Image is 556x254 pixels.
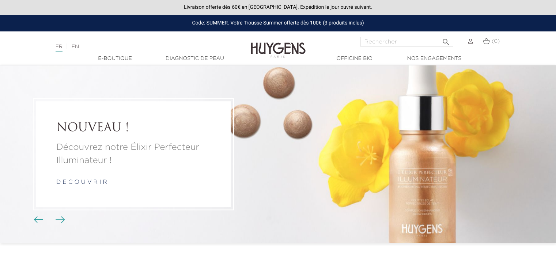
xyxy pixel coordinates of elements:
[360,37,453,46] input: Rechercher
[72,44,79,49] a: EN
[37,215,60,225] div: Boutons du carrousel
[56,122,211,136] a: NOUVEAU !
[56,141,211,167] a: Découvrez notre Élixir Perfecteur Illuminateur !
[56,44,63,52] a: FR
[251,31,306,59] img: Huygens
[442,35,450,44] i: 
[398,55,471,62] a: Nos engagements
[158,55,231,62] a: Diagnostic de peau
[52,42,226,51] div: |
[56,180,107,186] a: d é c o u v r i r
[318,55,391,62] a: Officine Bio
[492,39,500,44] span: (0)
[439,35,453,45] button: 
[79,55,152,62] a: E-Boutique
